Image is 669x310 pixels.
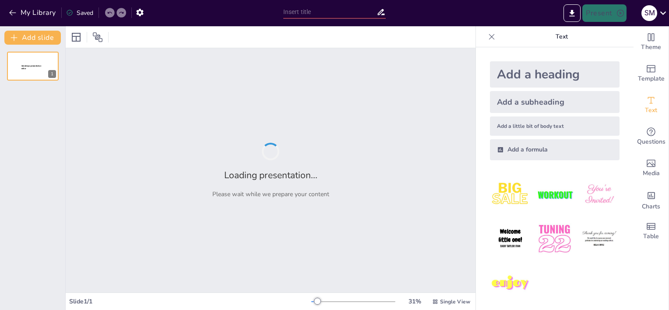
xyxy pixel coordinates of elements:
button: S M [641,4,657,22]
button: Present [582,4,626,22]
img: 3.jpeg [579,174,620,215]
div: Slide 1 / 1 [69,297,311,306]
div: Add a formula [490,139,620,160]
img: 5.jpeg [534,218,575,259]
img: 2.jpeg [534,174,575,215]
div: 31 % [404,297,425,306]
span: Sendsteps presentation editor [21,65,41,70]
div: Saved [66,9,93,17]
div: Add charts and graphs [634,184,669,215]
input: Insert title [283,6,377,18]
div: 1 [48,70,56,78]
span: Template [638,74,665,84]
p: Please wait while we prepare your content [212,190,329,198]
div: 1 [7,52,59,81]
div: Add images, graphics, shapes or video [634,152,669,184]
button: Add slide [4,31,61,45]
span: Media [643,169,660,178]
img: 4.jpeg [490,218,531,259]
button: Export to PowerPoint [563,4,581,22]
div: Add text boxes [634,89,669,121]
div: Layout [69,30,83,44]
div: Add a heading [490,61,620,88]
img: 6.jpeg [579,218,620,259]
span: Text [645,106,657,115]
img: 7.jpeg [490,263,531,304]
span: Charts [642,202,660,211]
div: Add a subheading [490,91,620,113]
span: Single View [440,298,470,305]
div: Get real-time input from your audience [634,121,669,152]
div: Add a little bit of body text [490,116,620,136]
span: Table [643,232,659,241]
span: Position [92,32,103,42]
span: Theme [641,42,661,52]
span: Questions [637,137,665,147]
div: Change the overall theme [634,26,669,58]
div: Add ready made slides [634,58,669,89]
div: Add a table [634,215,669,247]
img: 1.jpeg [490,174,531,215]
h2: Loading presentation... [224,169,317,181]
p: Text [499,26,625,47]
button: My Library [7,6,60,20]
div: S M [641,5,657,21]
